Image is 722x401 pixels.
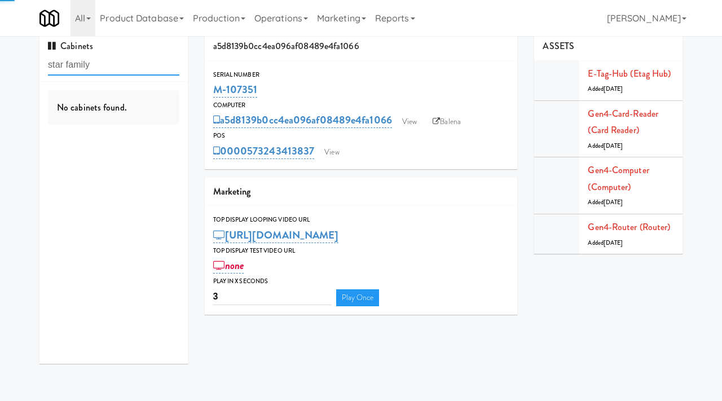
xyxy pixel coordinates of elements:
span: Added [588,239,623,247]
a: E-tag-hub (Etag Hub) [588,67,671,80]
span: Added [588,142,623,150]
span: [DATE] [604,239,623,247]
div: Computer [213,100,509,111]
div: Play in X seconds [213,276,509,287]
div: a5d8139b0cc4ea096af08489e4fa1066 [205,32,518,61]
span: [DATE] [604,198,623,206]
a: Gen4-computer (Computer) [588,164,649,193]
a: 0000573243413837 [213,143,315,159]
span: [DATE] [604,85,623,93]
a: View [319,144,345,161]
div: POS [213,130,509,142]
span: Added [588,85,623,93]
div: Top Display Looping Video Url [213,214,509,226]
a: [URL][DOMAIN_NAME] [213,227,339,243]
span: [DATE] [604,142,623,150]
div: Serial Number [213,69,509,81]
a: Gen4-router (Router) [588,221,670,233]
span: Marketing [213,185,251,198]
span: Added [588,198,623,206]
a: Play Once [336,289,380,306]
a: Gen4-card-reader (Card Reader) [588,107,658,137]
a: Balena [427,113,466,130]
span: Cabinets [48,39,93,52]
span: No cabinets found. [57,101,127,114]
a: View [397,113,422,130]
a: M-107351 [213,82,258,98]
div: Top Display Test Video Url [213,245,509,257]
span: ASSETS [543,39,574,52]
a: none [213,258,244,274]
a: a5d8139b0cc4ea096af08489e4fa1066 [213,112,392,128]
img: Micromart [39,8,59,28]
input: Search cabinets [48,55,179,76]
